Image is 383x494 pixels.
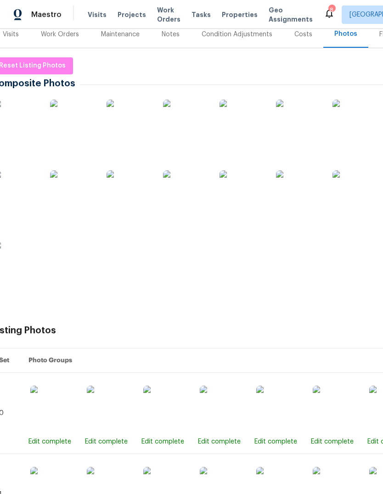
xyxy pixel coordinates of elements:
div: Edit complete [28,437,71,446]
div: Edit complete [85,437,128,446]
div: Condition Adjustments [202,30,272,39]
div: 8 [328,6,335,15]
div: Notes [162,30,180,39]
span: Work Orders [157,6,180,24]
span: Properties [222,10,258,19]
div: Visits [3,30,19,39]
div: Edit complete [254,437,297,446]
div: Edit complete [311,437,354,446]
div: Costs [294,30,312,39]
div: Edit complete [198,437,241,446]
div: Edit complete [141,437,184,446]
span: Tasks [191,11,211,18]
div: Maintenance [101,30,140,39]
div: Work Orders [41,30,79,39]
div: Photos [334,29,357,39]
span: Projects [118,10,146,19]
span: Visits [88,10,107,19]
span: Geo Assignments [269,6,313,24]
span: Maestro [31,10,62,19]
